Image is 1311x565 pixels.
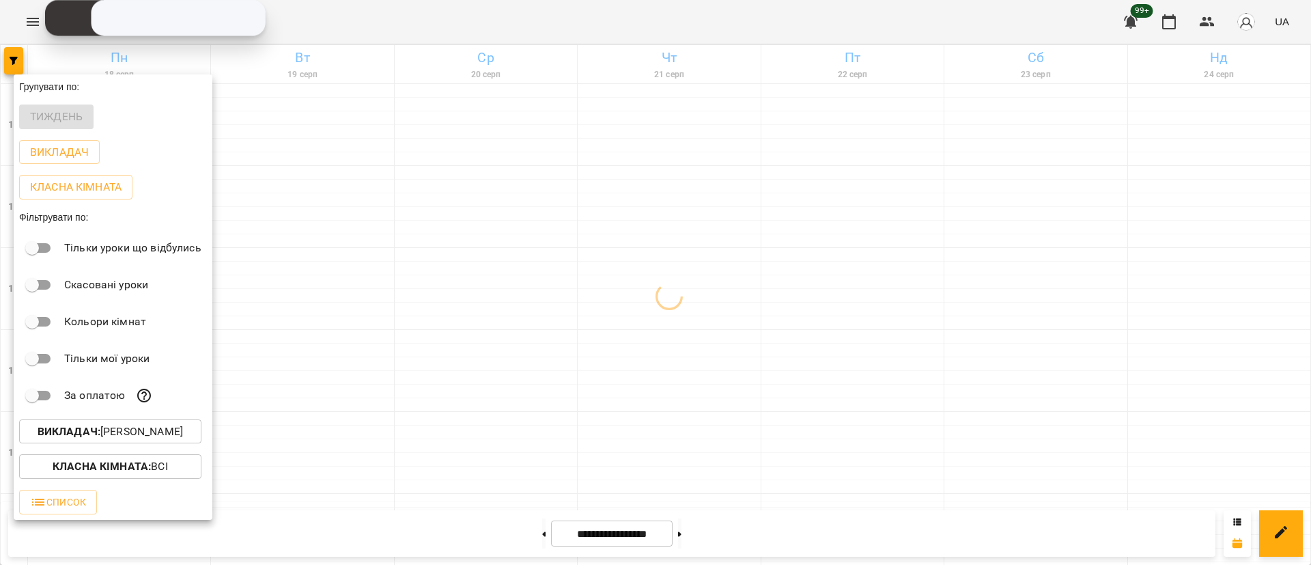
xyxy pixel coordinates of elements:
div: Фільтрувати по: [14,205,212,230]
p: Викладач [30,144,89,161]
p: Кольори кімнат [64,314,146,330]
button: Список [19,490,97,514]
div: Групувати по: [14,74,212,99]
b: Викладач : [38,425,100,438]
p: Тільки уроки що відбулись [64,240,201,256]
b: Класна кімната : [53,460,151,473]
p: Тільки мої уроки [64,350,150,367]
button: Викладач [19,140,100,165]
p: Скасовані уроки [64,277,148,293]
p: За оплатою [64,387,125,404]
button: Викладач:[PERSON_NAME] [19,419,201,444]
p: [PERSON_NAME] [38,424,183,440]
p: Класна кімната [30,179,122,195]
span: Список [30,494,86,510]
button: Класна кімната:Всі [19,454,201,479]
p: Всі [53,458,168,475]
button: Класна кімната [19,175,132,199]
